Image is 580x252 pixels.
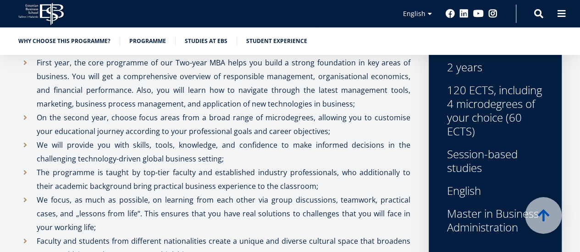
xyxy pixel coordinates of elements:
input: Two-year MBA [2,139,8,145]
div: Master in Business Administration [447,207,543,234]
span: One-year MBA (in Estonian) [11,127,85,135]
a: Facebook [446,9,455,18]
a: Youtube [473,9,484,18]
span: Two-year MBA [11,139,50,147]
div: English [447,184,543,198]
div: 120 ECTS, including 4 microdegrees of your choice (60 ECTS) [447,83,543,138]
a: Why choose this programme? [18,37,110,46]
span: Last Name [218,0,247,9]
input: One-year MBA (in Estonian) [2,128,8,134]
div: 2 years [447,60,543,74]
p: We will provide you with skills, tools, knowledge, and confidence to make informed decisions in t... [37,138,410,166]
a: Student experience [246,37,307,46]
input: Technology Innovation MBA [2,151,8,157]
span: Technology Innovation MBA [11,151,88,159]
a: Studies at EBS [185,37,227,46]
a: Instagram [488,9,497,18]
a: Linkedin [459,9,469,18]
a: Programme [129,37,166,46]
p: First year, the core programme of our Two-year MBA helps you build a strong foundation in key are... [37,56,410,111]
p: On the second year, choose focus areas from a broad range of microdegrees, allowing you to custom... [37,111,410,138]
p: We focus, as much as possible, on learning from each other via group discussions, teamwork, pract... [37,193,410,234]
p: The programme is taught by top-tier faculty and established industry professionals, who additiona... [37,166,410,193]
div: Session-based studies [447,147,543,175]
